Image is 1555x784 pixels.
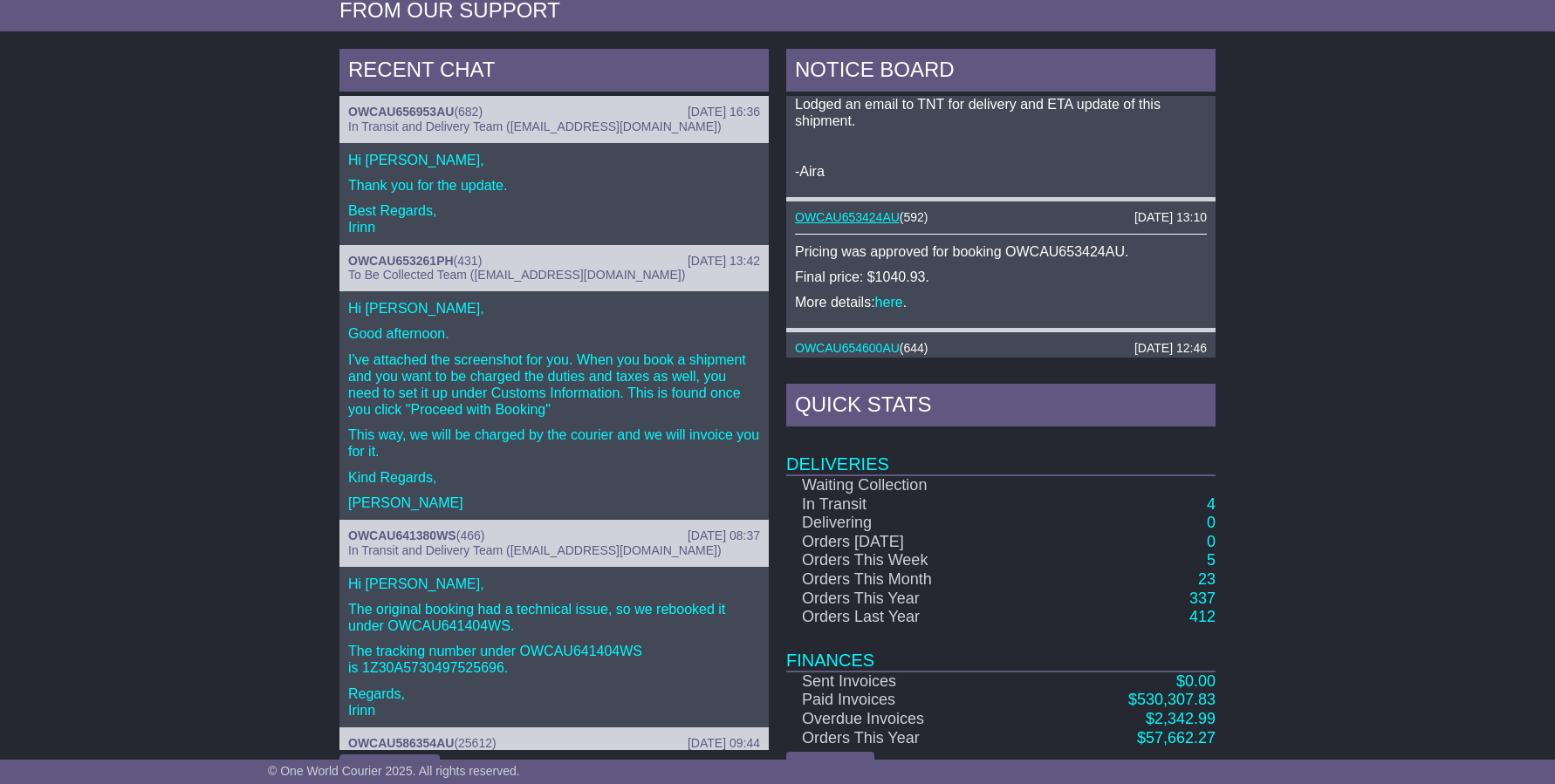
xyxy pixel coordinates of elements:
td: Orders Last Year [786,608,1038,627]
a: OWCAU656953AU [348,105,454,119]
a: View Charts [786,752,874,782]
div: [DATE] 12:46 [1134,341,1207,356]
span: 25612 [458,736,492,750]
a: 412 [1189,608,1216,625]
div: ( ) [348,105,760,119]
p: Regards, Irinn [348,685,760,719]
p: Pricing was approved for booking OWCAU653424AU. [795,243,1207,260]
p: The original booking had a technical issue, so we rebooked it under OWCAU641404WS. [348,601,760,634]
div: [DATE] 13:10 [1134,210,1207,225]
td: Overdue Invoices [786,710,1038,729]
p: Thank you for the update. [348,177,760,194]
p: Good afternoon. [348,325,760,342]
a: 0 [1207,514,1216,531]
td: In Transit [786,495,1038,515]
p: Hi [PERSON_NAME], [348,152,760,168]
div: ( ) [795,210,1207,225]
p: Hi [PERSON_NAME], [348,300,760,317]
td: Orders This Year [786,590,1038,609]
td: Delivering [786,514,1038,533]
p: Kind Regards, [348,469,760,486]
a: $2,342.99 [1146,710,1216,727]
span: 0.00 [1185,672,1216,690]
span: 530,307.83 [1137,691,1216,708]
td: Waiting Collection [786,475,1038,495]
span: © One World Courier 2025. All rights reserved. [268,764,520,778]
p: The tracking number under OWCAU641404WS is 1Z30A5730497525696. [348,643,760,676]
span: 682 [458,105,478,119]
td: Paid Invoices [786,691,1038,710]
td: Sent Invoices [786,672,1038,692]
td: Orders This Week [786,551,1038,570]
a: $57,662.27 [1137,729,1216,747]
div: ( ) [795,341,1207,356]
td: Finances [786,627,1216,672]
a: $530,307.83 [1128,691,1216,708]
div: [DATE] 09:44 [688,736,760,751]
a: 337 [1189,590,1216,607]
a: here [875,295,903,310]
a: OWCAU653261PH [348,254,454,268]
td: Deliveries [786,431,1216,475]
p: This way, we will be charged by the courier and we will invoice you for it. [348,426,760,460]
a: OWCAU653424AU [795,210,900,224]
div: ( ) [348,528,760,543]
a: 0 [1207,533,1216,550]
a: OWCAU641380WS [348,528,456,542]
a: OWCAU654600AU [795,341,900,355]
p: More details: . [795,294,1207,310]
div: RECENT CHAT [339,49,769,96]
a: $0.00 [1176,672,1216,690]
p: Hi [PERSON_NAME], [348,576,760,592]
p: Final price: $1040.93. [795,269,1207,285]
td: Orders This Year [786,729,1038,748]
span: 2,342.99 [1154,710,1216,727]
a: OWCAU586354AU [348,736,454,750]
td: Orders [DATE] [786,533,1038,552]
p: [PERSON_NAME] [348,494,760,511]
span: In Transit and Delivery Team ([EMAIL_ADDRESS][DOMAIN_NAME]) [348,543,722,557]
span: 592 [904,210,924,224]
span: 466 [460,528,480,542]
div: [DATE] 16:36 [688,105,760,119]
span: To Be Collected Team ([EMAIL_ADDRESS][DOMAIN_NAME]) [348,268,685,282]
div: NOTICE BOARD [786,49,1216,96]
div: ( ) [348,736,760,751]
div: Quick Stats [786,384,1216,431]
div: ( ) [348,254,760,269]
p: Lodged an email to TNT for delivery and ETA update of this shipment. -Aira [795,96,1207,180]
p: Best Regards, Irinn [348,202,760,235]
span: 431 [457,254,477,268]
span: 644 [904,341,924,355]
a: 23 [1198,570,1216,588]
div: [DATE] 08:37 [688,528,760,543]
span: In Transit and Delivery Team ([EMAIL_ADDRESS][DOMAIN_NAME]) [348,119,722,133]
a: 5 [1207,551,1216,569]
div: [DATE] 13:42 [688,254,760,269]
a: 4 [1207,495,1216,513]
td: Orders This Month [786,570,1038,590]
p: I've attached the screenshot for you. When you book a shipment and you want to be charged the dut... [348,351,760,419]
span: 57,662.27 [1146,729,1216,747]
